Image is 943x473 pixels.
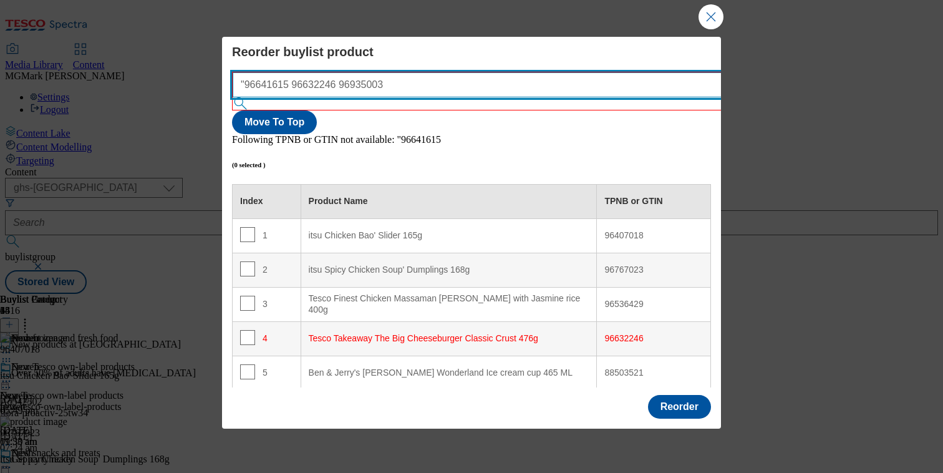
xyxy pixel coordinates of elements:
button: Reorder [648,395,711,419]
div: 96536429 [604,299,703,310]
div: itsu Chicken Bao' Slider 165g [309,230,589,241]
h6: (0 selected ) [232,161,266,168]
div: Product Name [309,196,589,207]
div: 88503521 [604,368,703,379]
h4: Reorder buylist product [232,44,711,59]
div: 96407018 [604,230,703,241]
div: Ben & Jerry's [PERSON_NAME] Wonderland Ice cream cup 465 ML [309,368,589,379]
button: Move To Top [232,110,317,134]
div: Following TPNB or GTIN not available: "96641615 [232,134,711,145]
div: Tesco Finest Chicken Massaman [PERSON_NAME] with Jasmine rice 400g [309,293,589,315]
div: 1 [240,227,293,245]
div: 4 [240,330,293,348]
div: 3 [240,296,293,314]
input: Search TPNB or GTIN separated by commas or space [233,72,760,97]
div: 2 [240,261,293,280]
div: Tesco Takeaway The Big Cheeseburger Classic Crust 476g [309,333,589,344]
div: 96767023 [604,265,703,276]
div: 5 [240,364,293,383]
button: Close Modal [699,4,723,29]
div: Index [240,196,293,207]
div: TPNB or GTIN [604,196,703,207]
div: 96632246 [604,333,703,344]
div: Modal [222,37,721,429]
div: itsu Spicy Chicken Soup' Dumplings 168g [309,265,589,276]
